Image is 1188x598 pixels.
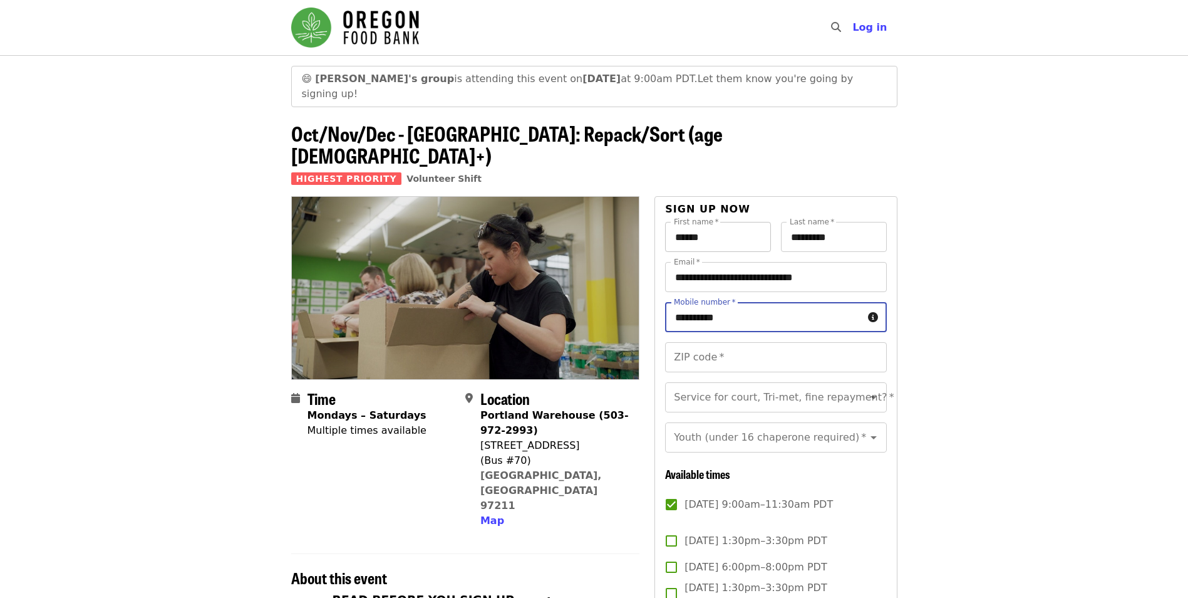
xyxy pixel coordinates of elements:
input: Mobile number [665,302,862,332]
input: Email [665,262,886,292]
span: Sign up now [665,203,750,215]
span: Oct/Nov/Dec - [GEOGRAPHIC_DATA]: Repack/Sort (age [DEMOGRAPHIC_DATA]+) [291,118,723,170]
img: Oct/Nov/Dec - Portland: Repack/Sort (age 8+) organized by Oregon Food Bank [292,197,639,379]
button: Open [865,429,882,446]
span: Map [480,515,504,527]
button: Map [480,513,504,528]
input: ZIP code [665,342,886,372]
span: Highest Priority [291,172,402,185]
div: (Bus #70) [480,453,629,468]
label: Mobile number [674,298,735,306]
img: Oregon Food Bank - Home [291,8,419,48]
i: search icon [831,21,841,33]
a: Volunteer Shift [406,174,482,184]
i: calendar icon [291,392,300,404]
label: Email [674,258,700,266]
input: First name [665,222,771,252]
span: Location [480,387,530,409]
span: Available times [665,466,730,482]
span: [DATE] 6:00pm–8:00pm PDT [684,560,827,575]
button: Open [865,389,882,406]
strong: Portland Warehouse (503-972-2993) [480,409,629,436]
span: Log in [852,21,887,33]
label: First name [674,218,719,226]
strong: Mondays – Saturdays [307,409,426,421]
span: About this event [291,567,387,589]
strong: [PERSON_NAME]'s group [315,73,454,85]
i: map-marker-alt icon [465,392,473,404]
button: Log in [842,15,897,40]
a: [GEOGRAPHIC_DATA], [GEOGRAPHIC_DATA] 97211 [480,469,602,511]
strong: [DATE] [582,73,621,85]
i: circle-info icon [868,312,878,323]
span: Time [307,387,336,409]
span: [DATE] 9:00am–11:30am PDT [684,497,833,512]
label: Last name [790,218,834,226]
span: grinning face emoji [302,73,312,85]
span: [DATE] 1:30pm–3:30pm PDT [684,533,827,548]
input: Last name [781,222,887,252]
input: Search [849,13,859,43]
span: is attending this event on at 9:00am PDT. [315,73,697,85]
div: [STREET_ADDRESS] [480,438,629,453]
div: Multiple times available [307,423,426,438]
